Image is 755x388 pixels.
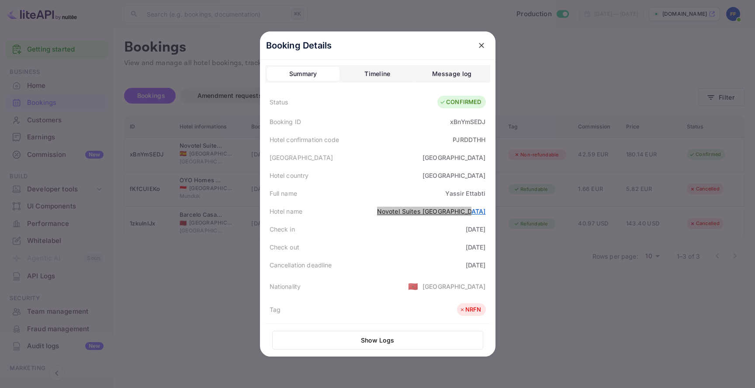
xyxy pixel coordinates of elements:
button: Show Logs [272,331,483,350]
button: Message log [416,67,488,81]
div: Yassir Ettabti [445,189,485,198]
div: [GEOGRAPHIC_DATA] [423,171,486,180]
button: Summary [267,67,339,81]
div: Hotel name [270,207,303,216]
div: PJRDDTHH [453,135,485,144]
div: Status [270,97,288,107]
div: Check in [270,225,295,234]
div: Booking ID [270,117,301,126]
div: Summary [289,69,317,79]
div: Hotel country [270,171,309,180]
div: Full name [270,189,297,198]
div: CONFIRMED [440,98,481,107]
div: [GEOGRAPHIC_DATA] [423,153,486,162]
div: NRFN [459,305,481,314]
p: Booking Details [266,39,332,52]
div: [GEOGRAPHIC_DATA] [423,282,486,291]
div: Tag [270,305,281,314]
div: xBnYmSEDJ [450,117,485,126]
div: [GEOGRAPHIC_DATA] [270,153,333,162]
span: United States [408,278,418,294]
div: Check out [270,242,299,252]
div: Message log [432,69,471,79]
div: Timeline [364,69,390,79]
button: close [474,38,489,53]
div: [DATE] [466,225,486,234]
div: [DATE] [466,242,486,252]
a: Novotel Suites [GEOGRAPHIC_DATA] [377,208,486,215]
button: Timeline [341,67,414,81]
div: Nationality [270,282,301,291]
div: Hotel confirmation code [270,135,339,144]
div: Cancellation deadline [270,260,332,270]
div: [DATE] [466,260,486,270]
